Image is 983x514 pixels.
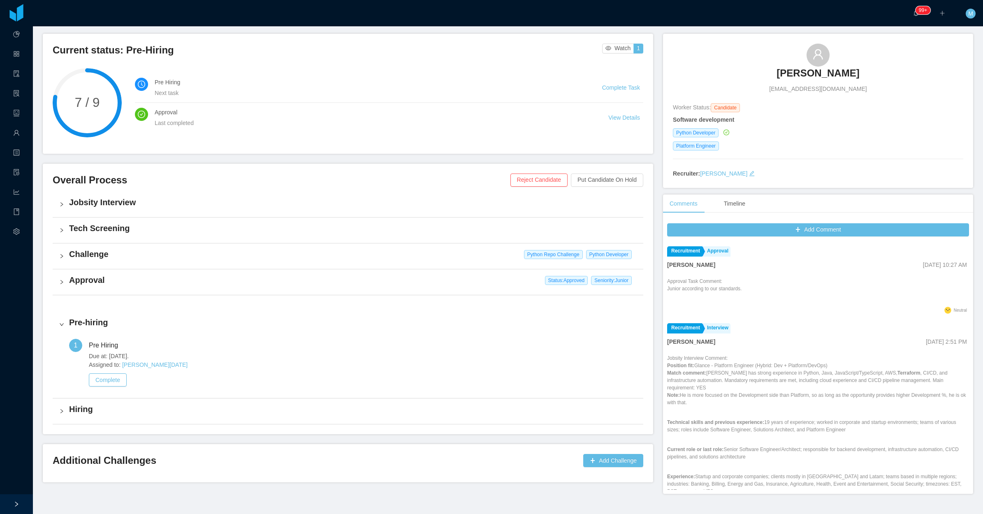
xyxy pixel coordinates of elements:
[926,338,967,345] span: [DATE] 2:51 PM
[711,103,740,112] span: Candidate
[138,111,145,118] i: icon: check-circle
[53,454,580,467] h3: Additional Challenges
[608,114,640,121] a: View Details
[954,308,967,313] span: Neutral
[89,361,637,369] span: Assigned to:
[722,129,729,136] a: icon: check-circle
[89,339,125,352] div: Pre Hiring
[69,403,637,415] h4: Hiring
[723,130,729,135] i: icon: check-circle
[13,225,20,241] i: icon: setting
[155,108,589,117] h4: Approval
[53,312,643,337] div: icon: rightPre-hiring
[59,322,64,327] i: icon: right
[777,67,859,80] h3: [PERSON_NAME]
[667,262,715,268] strong: [PERSON_NAME]
[591,276,632,285] span: Seniority: Junior
[545,276,588,285] span: Status: Approved
[667,419,764,425] strong: Technical skills and previous experience:
[59,228,64,233] i: icon: right
[667,223,969,236] button: icon: plusAdd Comment
[69,197,637,208] h4: Jobsity Interview
[53,96,122,109] span: 7 / 9
[53,44,602,57] h3: Current status: Pre-Hiring
[74,342,78,349] span: 1
[510,174,568,187] button: Reject Candidate
[703,246,730,257] a: Approval
[13,86,20,103] i: icon: solution
[571,174,643,187] button: Put Candidate On Hold
[155,88,582,97] div: Next task
[749,171,755,176] i: icon: edit
[69,248,637,260] h4: Challenge
[524,250,583,259] span: Python Repo Challenge
[667,419,969,433] p: 19 years of experience; worked in corporate and startup environments; teams of various sizes; rol...
[717,194,752,213] div: Timeline
[53,398,643,424] div: icon: rightHiring
[59,254,64,259] i: icon: right
[13,66,20,83] a: icon: audit
[913,10,919,16] i: icon: bell
[59,280,64,285] i: icon: right
[53,243,643,269] div: icon: rightChallenge
[667,446,969,461] p: Senior Software Engineer/Architect; responsible for backend development, infrastructure automatio...
[673,116,734,123] strong: Software development
[667,323,702,333] a: Recruitment
[53,174,510,187] h3: Overall Process
[700,170,747,177] a: [PERSON_NAME]
[586,250,632,259] span: Python Developer
[667,392,680,398] strong: Note:
[667,447,723,452] strong: Current role or last role:
[667,474,695,479] strong: Experience:
[777,67,859,85] a: [PERSON_NAME]
[13,105,20,123] a: icon: robot
[122,361,188,368] a: [PERSON_NAME][DATE]
[13,125,20,142] a: icon: user
[13,46,20,63] a: icon: appstore
[673,128,719,137] span: Python Developer
[673,104,711,111] span: Worker Status:
[673,170,700,177] strong: Recruiter:
[89,373,127,387] button: Complete
[89,352,637,361] span: Due at: [DATE].
[667,370,706,376] strong: Match comment:
[13,185,20,201] i: icon: line-chart
[633,44,643,53] button: 1
[916,6,930,14] sup: 2147
[968,9,973,19] span: M
[667,362,969,406] p: Glance - Platform Engineer (Hybrid: Dev + Platform/DevOps) [PERSON_NAME] has strong experience in...
[667,285,742,292] p: Junior according to our standards.
[667,338,715,345] strong: [PERSON_NAME]
[923,262,967,268] span: [DATE] 10:27 AM
[583,454,643,467] button: icon: plusAdd Challenge
[667,246,702,257] a: Recruitment
[13,205,20,221] i: icon: book
[69,274,637,286] h4: Approval
[155,118,589,127] div: Last completed
[812,49,824,60] i: icon: user
[13,26,20,44] a: icon: pie-chart
[59,409,64,414] i: icon: right
[673,141,719,150] span: Platform Engineer
[663,194,704,213] div: Comments
[703,323,730,333] a: Interview
[667,473,969,495] p: Startup and corporate companies; clients mostly in [GEOGRAPHIC_DATA] and Latam; teams based in mu...
[769,85,867,93] span: [EMAIL_ADDRESS][DOMAIN_NAME]
[667,278,742,305] div: Approval Task Comment:
[53,192,643,217] div: icon: rightJobsity Interview
[939,10,945,16] i: icon: plus
[155,78,582,87] h4: Pre Hiring
[69,222,637,234] h4: Tech Screening
[138,81,145,88] i: icon: clock-circle
[13,165,20,182] i: icon: file-protect
[69,317,637,328] h4: Pre-hiring
[897,370,920,376] strong: Terraform
[602,44,634,53] button: icon: eyeWatch
[667,363,694,368] strong: Position fit:
[89,377,127,383] a: Complete
[13,145,20,162] a: icon: profile
[53,269,643,295] div: icon: rightApproval
[53,218,643,243] div: icon: rightTech Screening
[59,202,64,207] i: icon: right
[602,84,640,91] a: Complete Task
